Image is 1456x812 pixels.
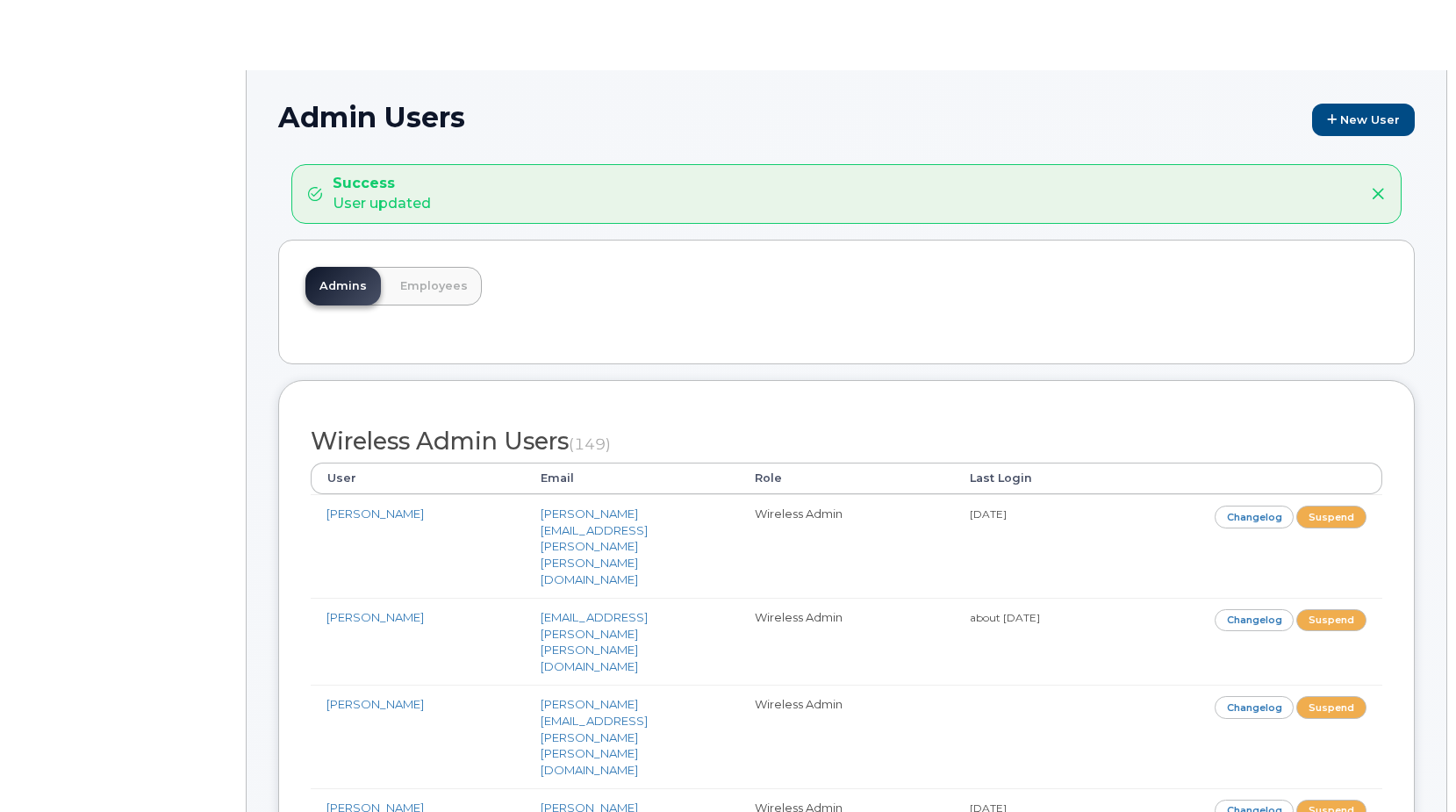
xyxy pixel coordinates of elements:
a: [PERSON_NAME] [326,697,424,711]
strong: Success [333,174,431,194]
small: (149) [569,435,611,453]
th: User [311,463,525,494]
a: Changelog [1215,609,1295,631]
a: [PERSON_NAME][EMAIL_ADDRESS][PERSON_NAME][PERSON_NAME][DOMAIN_NAME] [541,697,648,776]
a: [PERSON_NAME] [326,610,424,624]
a: [EMAIL_ADDRESS][PERSON_NAME][PERSON_NAME][DOMAIN_NAME] [541,610,648,673]
a: Employees [386,267,482,305]
td: Wireless Admin [739,598,953,685]
small: about [DATE] [970,611,1040,624]
a: New User [1312,104,1415,136]
td: Wireless Admin [739,494,953,598]
a: Suspend [1296,506,1366,528]
small: [DATE] [970,507,1007,521]
div: User updated [333,174,431,214]
a: Changelog [1215,696,1295,718]
a: [PERSON_NAME] [326,507,424,521]
a: [PERSON_NAME][EMAIL_ADDRESS][PERSON_NAME][PERSON_NAME][DOMAIN_NAME] [541,507,648,586]
a: Suspend [1296,609,1366,631]
a: Changelog [1215,506,1295,528]
h1: Admin Users [278,102,1415,136]
a: Admins [305,267,381,305]
td: Wireless Admin [739,685,953,788]
th: Last Login [954,463,1168,494]
th: Email [525,463,739,494]
th: Role [739,463,953,494]
h2: Wireless Admin Users [311,428,1382,455]
a: Suspend [1296,696,1366,718]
